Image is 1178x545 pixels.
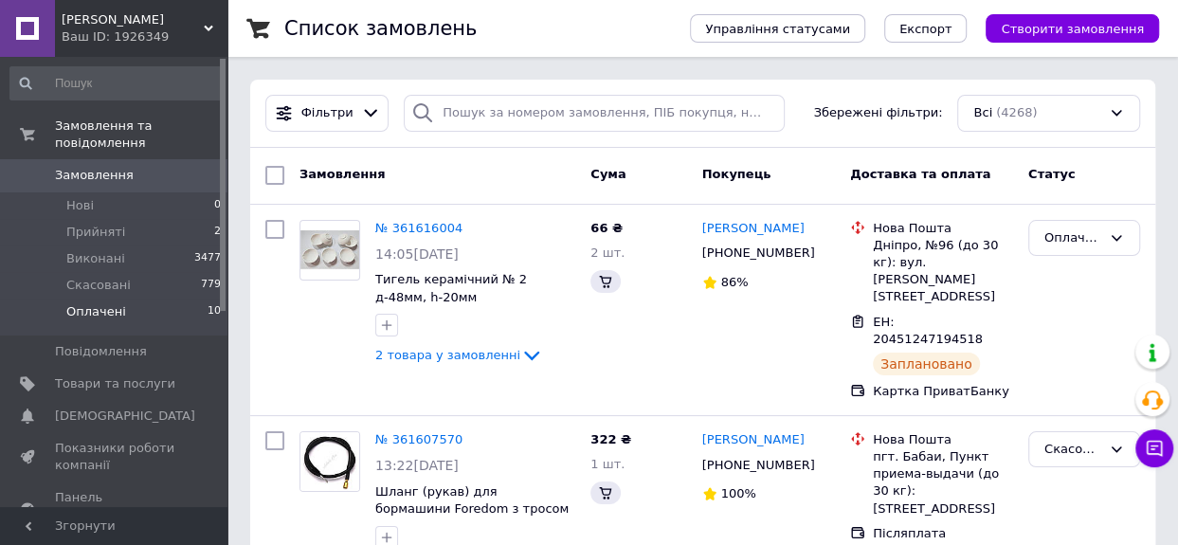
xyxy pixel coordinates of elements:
[873,220,1013,237] div: Нова Пошта
[214,197,221,214] span: 0
[299,167,385,181] span: Замовлення
[299,220,360,281] a: Фото товару
[705,22,850,36] span: Управління статусами
[873,237,1013,306] div: Дніпро, №96 (до 30 кг): вул. [PERSON_NAME][STREET_ADDRESS]
[55,118,227,152] span: Замовлення та повідомлення
[721,486,756,500] span: 100%
[1044,228,1101,248] div: Оплачено
[721,275,749,289] span: 86%
[375,246,459,262] span: 14:05[DATE]
[62,11,204,28] span: АРКАДІЯ ДЖЕМС
[55,489,175,523] span: Панель управління
[284,17,477,40] h1: Список замовлень
[375,432,462,446] a: № 361607570
[299,431,360,492] a: Фото товару
[590,167,625,181] span: Cума
[702,431,805,449] a: [PERSON_NAME]
[55,408,195,425] span: [DEMOGRAPHIC_DATA]
[1028,167,1076,181] span: Статус
[590,245,625,260] span: 2 шт.
[55,440,175,474] span: Показники роботи компанії
[873,315,983,347] span: ЕН: 20451247194518
[375,458,459,473] span: 13:22[DATE]
[690,14,865,43] button: Управління статусами
[996,105,1037,119] span: (4268)
[884,14,968,43] button: Експорт
[702,220,805,238] a: [PERSON_NAME]
[702,167,771,181] span: Покупець
[404,95,784,132] input: Пошук за номером замовлення, ПІБ покупця, номером телефону, Email, номером накладної
[55,343,147,360] span: Повідомлення
[873,431,1013,448] div: Нова Пошта
[698,241,819,265] div: [PHONE_NUMBER]
[375,221,462,235] a: № 361616004
[66,277,131,294] span: Скасовані
[813,104,942,122] span: Збережені фільтри:
[9,66,223,100] input: Пошук
[208,303,221,320] span: 10
[66,303,126,320] span: Оплачені
[300,432,359,491] img: Фото товару
[375,348,543,362] a: 2 товара у замовленні
[698,453,819,478] div: [PHONE_NUMBER]
[300,230,359,268] img: Фото товару
[214,224,221,241] span: 2
[375,348,520,362] span: 2 товара у замовленні
[973,104,992,122] span: Всі
[375,484,569,517] a: Шланг (рукав) для бормашини Foredom з тросом
[873,353,980,375] div: Заплановано
[873,383,1013,400] div: Картка ПриватБанку
[375,272,527,304] a: Тигель керамічний № 2 д-48мм, h-20мм
[1135,429,1173,467] button: Чат з покупцем
[66,250,125,267] span: Виконані
[590,221,623,235] span: 66 ₴
[986,14,1159,43] button: Створити замовлення
[66,224,125,241] span: Прийняті
[590,457,625,471] span: 1 шт.
[66,197,94,214] span: Нові
[850,167,990,181] span: Доставка та оплата
[873,525,1013,542] div: Післяплата
[590,432,631,446] span: 322 ₴
[873,448,1013,518] div: пгт. Бабаи, Пункт приема-выдачи (до 30 кг): [STREET_ADDRESS]
[201,277,221,294] span: 779
[967,21,1159,35] a: Створити замовлення
[301,104,353,122] span: Фільтри
[1044,440,1101,460] div: Скасовано
[194,250,221,267] span: 3477
[62,28,227,45] div: Ваш ID: 1926349
[55,375,175,392] span: Товари та послуги
[55,167,134,184] span: Замовлення
[1001,22,1144,36] span: Створити замовлення
[899,22,952,36] span: Експорт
